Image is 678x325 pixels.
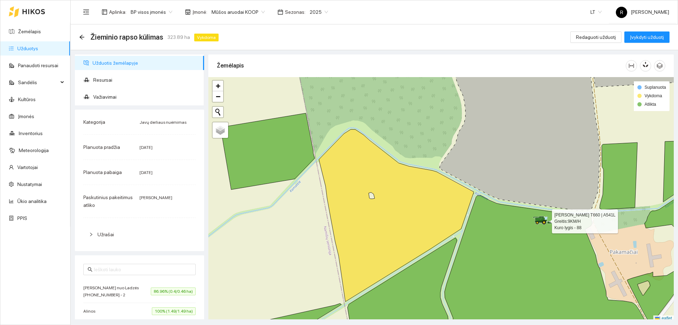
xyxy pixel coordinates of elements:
[655,316,672,321] a: Leaflet
[213,91,223,102] a: Zoom out
[167,33,190,41] span: 323.89 ha
[626,60,637,71] button: column-width
[18,75,58,89] span: Sandėlis
[630,33,664,41] span: Įvykdyti užduotį
[216,81,220,90] span: +
[17,164,38,170] a: Vartotojai
[185,9,191,15] span: shop
[93,90,198,104] span: Važiavimai
[89,232,93,237] span: right
[216,92,220,101] span: −
[139,195,172,200] span: [PERSON_NAME]
[18,29,41,34] a: Žemėlapis
[570,31,621,43] button: Redaguoti užduotį
[17,215,27,221] a: PPIS
[213,81,223,91] a: Zoom in
[278,9,283,15] span: calendar
[644,102,656,107] span: Atlikta
[17,46,38,51] a: Užduotys
[285,8,305,16] span: Sezonas :
[620,7,623,18] span: R
[139,170,153,175] span: [DATE]
[644,93,662,98] span: Vykdoma
[131,7,172,17] span: BP visos įmonės
[97,232,114,237] span: Užrašai
[83,119,105,125] span: Kategorija
[88,267,93,272] span: search
[139,145,153,150] span: [DATE]
[102,9,107,15] span: layout
[616,9,669,15] span: [PERSON_NAME]
[151,288,196,295] span: 86.96% (0.4/0.46 ha)
[19,130,43,136] a: Inventorius
[576,33,616,41] span: Redaguoti užduotį
[18,114,34,119] a: Įmonės
[192,8,207,16] span: Įmonė :
[213,122,228,138] a: Layers
[626,63,637,69] span: column-width
[17,181,42,187] a: Nustatymai
[194,34,219,41] span: Vykdoma
[94,266,191,273] input: Ieškoti lauko
[83,226,196,243] div: Užrašai
[83,169,122,175] span: Planuota pabaiga
[90,31,163,43] span: Žieminio rapso kūlimas
[624,31,670,43] button: Įvykdyti užduotį
[93,56,198,70] span: Užduotis žemėlapyje
[212,7,265,17] span: Mūšos aruodai KOOP
[83,9,89,15] span: menu-fold
[79,5,93,19] button: menu-fold
[152,307,196,315] span: 100% (1.49/1.49 ha)
[18,63,58,68] a: Panaudoti resursai
[83,195,133,208] span: Paskutinius pakeitimus atliko
[310,7,328,17] span: 2025
[79,34,85,40] span: arrow-left
[17,198,47,204] a: Ūkio analitika
[18,97,36,102] a: Kultūros
[109,8,126,16] span: Aplinka :
[83,308,99,315] span: Alinos
[590,7,602,17] span: LT
[217,56,626,76] div: Žemėlapis
[213,107,223,117] button: Initiate a new search
[139,120,186,125] span: Javų derliaus nuėmimas
[79,34,85,40] div: Atgal
[644,85,666,90] span: Suplanuota
[19,147,49,153] a: Meteorologija
[93,73,198,87] span: Resursai
[570,34,621,40] a: Redaguoti užduotį
[83,144,120,150] span: Planuota pradžia
[83,284,151,298] span: [PERSON_NAME] nuo Ladzės [PHONE_NUMBER] - 2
